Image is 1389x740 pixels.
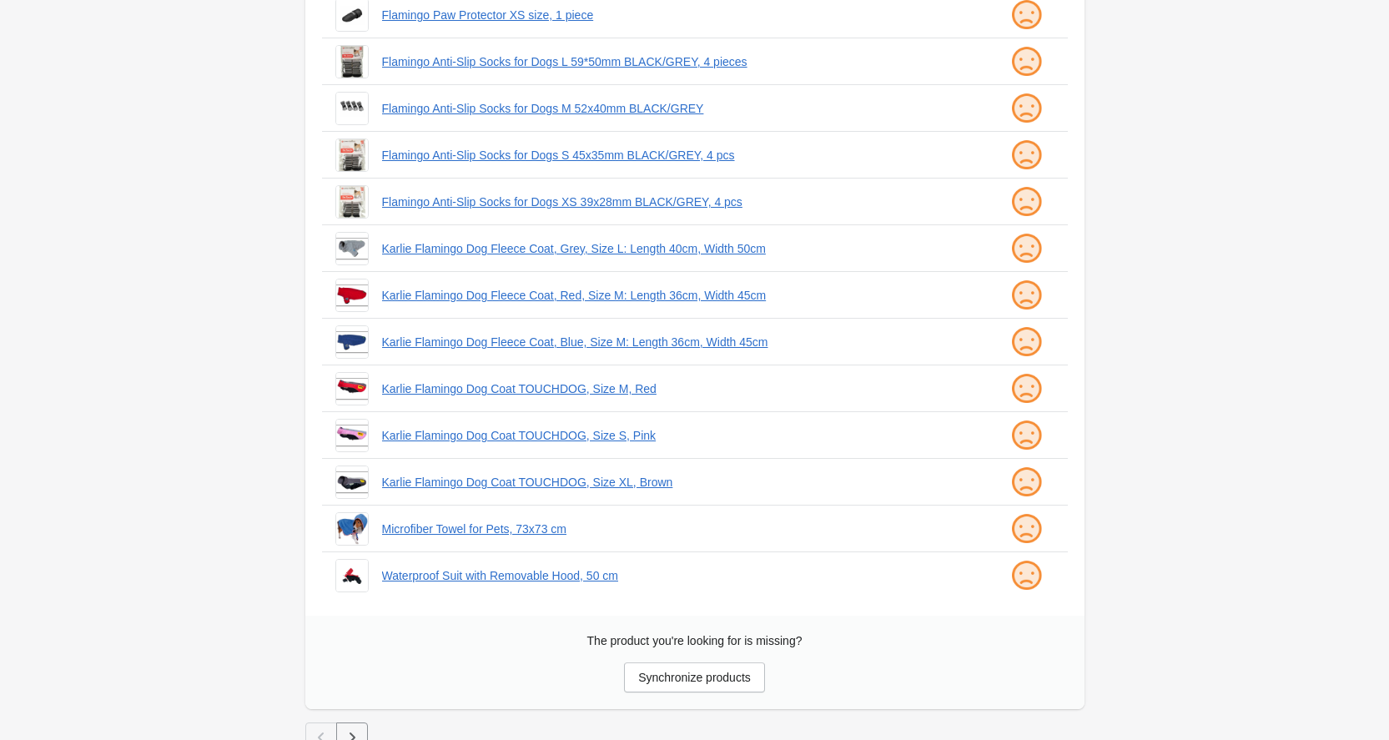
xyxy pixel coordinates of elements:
[1009,45,1043,78] img: sad.png
[1009,279,1043,312] img: sad.png
[382,53,971,70] a: Flamingo Anti-Slip Socks for Dogs L 59*50mm BLACK/GREY, 4 pieces
[1009,419,1043,452] img: sad.png
[624,662,765,692] button: Synchronize products
[382,567,971,584] a: Waterproof Suit with Removable Hood, 50 cm
[382,380,971,397] a: Karlie Flamingo Dog Coat TOUCHDOG, Size M, Red
[382,427,971,444] a: Karlie Flamingo Dog Coat TOUCHDOG, Size S, Pink
[1009,185,1043,219] img: sad.png
[1009,372,1043,405] img: sad.png
[382,194,971,210] a: Flamingo Anti-Slip Socks for Dogs XS 39x28mm BLACK/GREY, 4 pcs
[1009,325,1043,359] img: sad.png
[1009,138,1043,172] img: sad.png
[382,521,971,537] a: Microfiber Towel for Pets, 73x73 cm
[638,671,751,684] div: Synchronize products
[382,147,971,164] a: Flamingo Anti-Slip Socks for Dogs S 45x35mm BLACK/GREY, 4 pcs
[382,474,971,491] a: Karlie Flamingo Dog Coat TOUCHDOG, Size XL, Brown
[382,100,971,117] a: Flamingo Anti-Slip Socks for Dogs M 52x40mm BLACK/GREY
[382,287,971,304] a: Karlie Flamingo Dog Fleece Coat, Red, Size M: Length 36cm, Width 45cm
[1009,559,1043,592] img: sad.png
[382,7,971,23] a: Flamingo Paw Protector XS size, 1 piece
[382,334,971,350] a: Karlie Flamingo Dog Fleece Coat, Blue, Size M: Length 36cm, Width 45cm
[382,240,971,257] a: Karlie Flamingo Dog Fleece Coat, Grey, Size L: Length 40cm, Width 50cm
[1009,466,1043,499] img: sad.png
[1009,92,1043,125] img: sad.png
[587,619,803,662] p: The product you're looking for is missing?
[1009,512,1043,546] img: sad.png
[1009,232,1043,265] img: sad.png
